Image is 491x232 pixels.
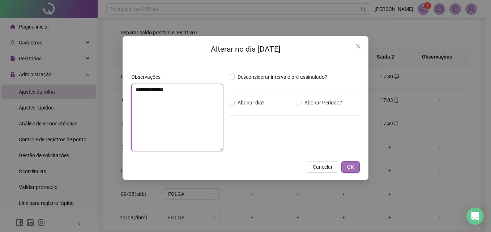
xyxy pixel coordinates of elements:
span: Cancelar [313,163,333,171]
span: Desconsiderar intervalo pré-assinalado? [235,73,330,81]
div: Open Intercom Messenger [466,207,484,225]
button: Cancelar [307,161,338,173]
label: Observações [131,73,165,81]
span: Abonar Período? [302,99,345,107]
button: Close [353,40,364,52]
span: close [355,43,361,49]
button: OK [341,161,360,173]
span: OK [347,163,354,171]
span: Abonar dia? [235,99,268,107]
h2: Alterar no dia [DATE] [131,43,360,55]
